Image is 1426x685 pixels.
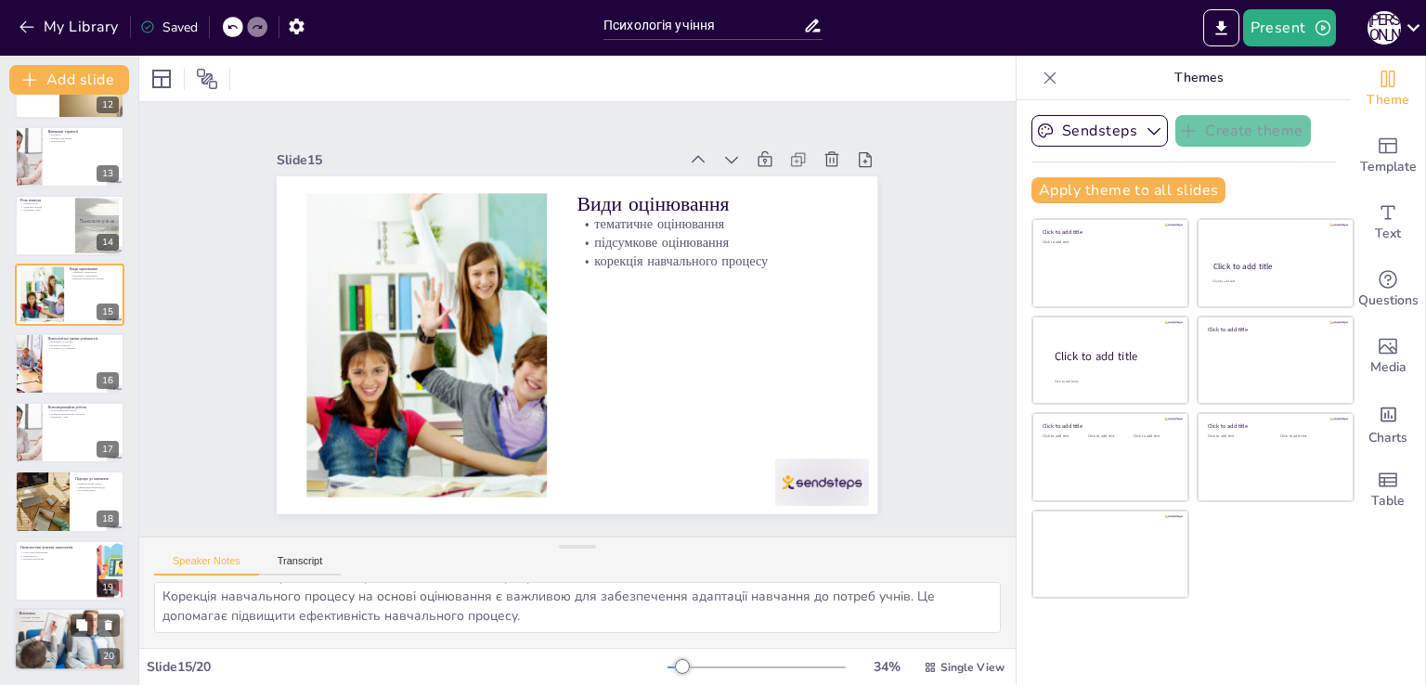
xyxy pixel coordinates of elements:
[70,266,119,272] p: Види оцінювання
[595,216,863,291] p: тематичне оцінювання
[20,558,92,562] p: критичне мислення
[97,234,119,251] div: 14
[47,412,119,416] p: розвиток пізнавальних процесів
[315,92,710,192] div: Slide 15
[1351,323,1425,390] div: Add images, graphics, shapes or video
[1134,434,1175,439] div: Click to add text
[75,485,119,488] p: диференційований підхід
[97,649,120,666] div: 20
[1367,90,1409,110] span: Theme
[47,408,119,412] p: психокорекційна робота
[1043,422,1175,430] div: Click to add title
[1351,123,1425,189] div: Add ready made slides
[15,402,124,463] div: 17
[97,441,119,458] div: 17
[15,471,124,532] div: 18
[97,511,119,527] div: 18
[97,304,119,320] div: 15
[1368,9,1401,46] button: Н [PERSON_NAME]
[154,555,259,575] button: Speaker Notes
[97,614,120,637] button: Delete Slide
[1055,380,1172,384] div: Click to add body
[19,611,120,616] p: Висновки
[940,660,1005,675] span: Single View
[1280,434,1339,439] div: Click to add text
[15,126,124,187] div: 13
[47,340,119,343] p: позитивне ставлення
[75,482,119,485] p: індивідуальний підхід
[1043,434,1084,439] div: Click to add text
[603,12,803,39] input: Insert title
[75,475,119,481] p: Підходи до навчання
[20,209,70,213] p: підтримка учнів
[97,165,119,182] div: 13
[20,554,92,558] p: незалежність
[20,545,92,550] p: Психологічні аспекти самоосвіти
[147,64,176,94] div: Layout
[1213,261,1337,272] div: Click to add title
[864,658,909,676] div: 34 %
[97,372,119,389] div: 16
[15,264,124,325] div: 15
[1375,224,1401,244] span: Text
[97,579,119,596] div: 19
[1203,9,1239,46] button: Export to PowerPoint
[1371,491,1405,511] span: Table
[9,65,129,95] button: Add slide
[1055,349,1173,365] div: Click to add title
[1351,390,1425,457] div: Add charts and graphs
[20,201,70,205] p: ключова роль
[15,195,124,256] div: 14
[1351,256,1425,323] div: Get real-time input from your audience
[599,193,869,277] p: Види оцінювання
[1088,434,1130,439] div: Click to add text
[1208,422,1341,430] div: Click to add title
[47,405,119,410] p: Психокорекційна робота
[47,343,119,347] p: розвиток інтересів
[1351,457,1425,523] div: Add a table
[259,555,342,575] button: Transcript
[1370,357,1407,378] span: Media
[588,253,856,328] p: корекція навчального процесу
[19,616,120,620] p: складна система
[47,335,119,341] p: Психологічні умови успішності
[1208,325,1341,332] div: Click to add title
[1368,428,1407,448] span: Charts
[154,582,1001,633] textarea: Тематичне оцінювання є важливим для визначення знань учнів з конкретної теми. Це дозволяє вчителя...
[1351,56,1425,123] div: Change the overall theme
[75,488,119,492] p: груповий підхід
[47,136,119,140] p: активне повторення
[71,614,93,637] button: Duplicate Slide
[15,540,124,601] div: 19
[1212,279,1336,284] div: Click to add text
[19,619,120,623] p: механізми навчання
[1043,228,1175,236] div: Click to add title
[1031,177,1225,203] button: Apply theme to all slides
[20,205,70,209] p: адаптація методів
[20,198,70,203] p: Роль вчителя
[1358,291,1419,311] span: Questions
[20,550,92,554] p: самостійне визначення
[196,68,218,90] span: Position
[1031,115,1168,147] button: Sendsteps
[70,274,119,278] p: підсумкове оцінювання
[14,12,126,42] button: My Library
[47,128,119,134] p: Навчальні стратегії
[47,133,119,136] p: наочність
[147,658,668,676] div: Slide 15 / 20
[140,19,198,36] div: Saved
[1360,157,1417,177] span: Template
[47,346,119,350] p: готовність до співпраці
[1065,56,1332,100] p: Themes
[591,235,860,309] p: підсумкове оцінювання
[1243,9,1336,46] button: Present
[70,271,119,275] p: тематичне оцінювання
[1208,434,1266,439] div: Click to add text
[47,416,119,420] p: підтримка учнів
[1351,189,1425,256] div: Add text boxes
[70,278,119,281] p: корекція навчального процесу
[1368,11,1401,45] div: Н [PERSON_NAME]
[97,97,119,113] div: 12
[1175,115,1311,147] button: Create theme
[15,333,124,394] div: 16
